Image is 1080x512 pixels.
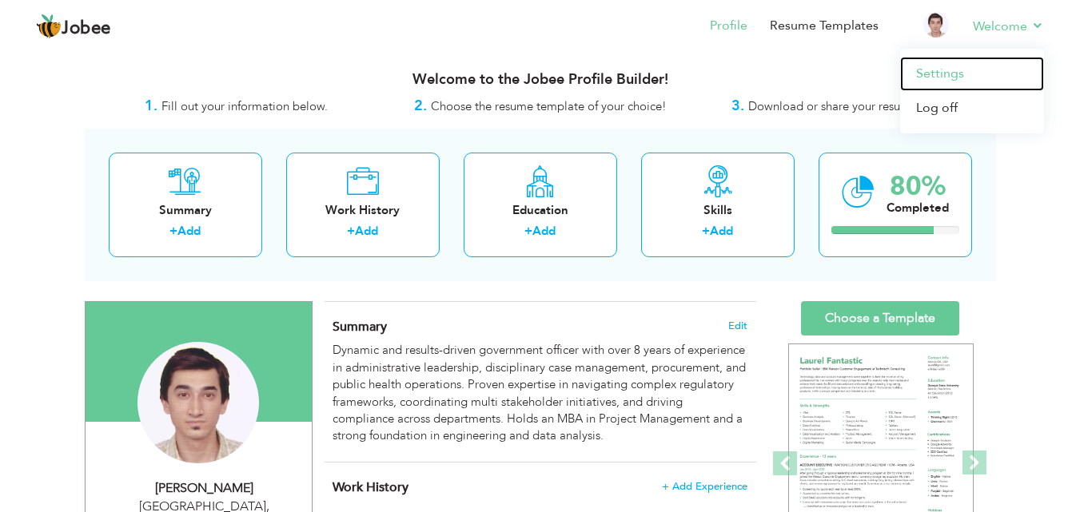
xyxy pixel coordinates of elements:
a: Settings [900,57,1044,91]
a: Log off [900,91,1044,125]
a: Add [710,223,733,239]
strong: 2. [414,96,427,116]
span: Work History [333,478,408,496]
label: + [169,223,177,240]
div: Summary [122,202,249,219]
strong: 3. [731,96,744,116]
a: Add [355,223,378,239]
label: + [702,223,710,240]
div: Skills [654,202,782,219]
div: Education [476,202,604,219]
img: jobee.io [36,14,62,39]
label: + [524,223,532,240]
strong: 1. [145,96,157,116]
a: Profile [710,17,747,35]
div: Dynamic and results-driven government officer with over 8 years of experience in administrative l... [333,342,747,445]
div: Completed [887,200,949,216]
span: Edit [728,320,747,331]
div: [PERSON_NAME] [98,479,312,498]
img: Profile Img [923,12,949,38]
span: Download or share your resume online. [748,98,956,114]
div: 80% [887,173,949,200]
h4: Adding a summary is a quick and easy way to highlight your experience and interests. [333,319,747,335]
a: Add [532,223,556,239]
span: Fill out your information below. [161,98,328,114]
a: Choose a Template [801,301,959,335]
label: + [347,223,355,240]
span: Jobee [62,20,111,38]
a: Add [177,223,201,239]
a: Resume Templates [770,17,879,35]
span: Choose the resume template of your choice! [431,98,667,114]
span: Summary [333,318,387,335]
span: + Add Experience [662,481,747,492]
img: Hassan Ali [137,342,259,463]
h4: This helps to show the companies you have worked for. [333,479,747,495]
h3: Welcome to the Jobee Profile Builder! [85,72,996,88]
a: Jobee [36,14,111,39]
a: Welcome [973,17,1044,36]
div: Work History [299,202,427,219]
